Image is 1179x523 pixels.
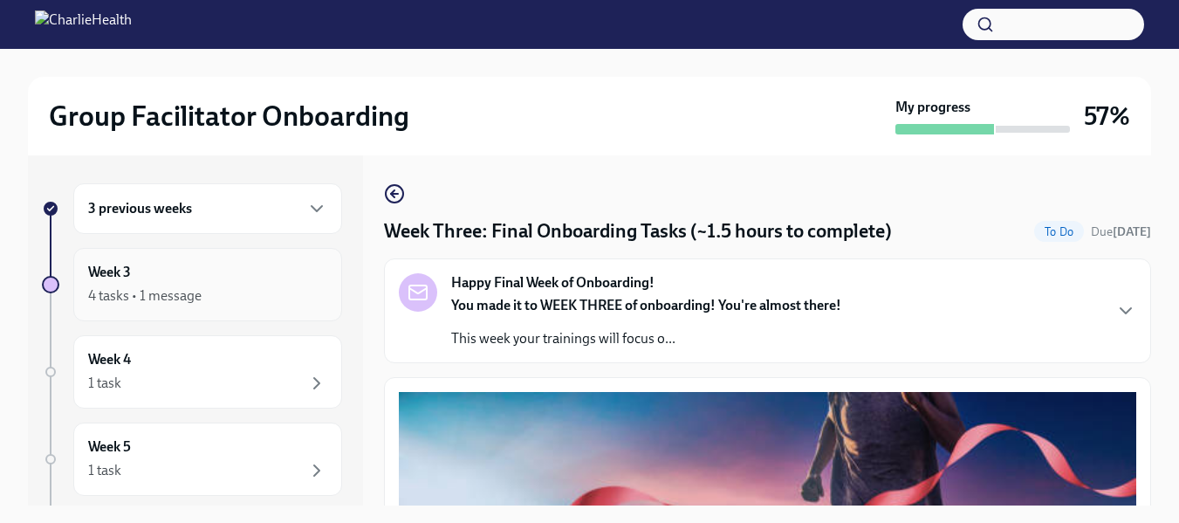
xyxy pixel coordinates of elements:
span: Due [1091,224,1151,239]
h6: 3 previous weeks [88,199,192,218]
div: 4 tasks • 1 message [88,286,202,306]
a: Week 51 task [42,423,342,496]
strong: You made it to WEEK THREE of onboarding! You're almost there! [451,297,841,313]
strong: My progress [895,98,970,117]
span: To Do [1034,225,1084,238]
h6: Week 5 [88,437,131,457]
h6: Week 4 [88,350,131,369]
strong: [DATE] [1113,224,1151,239]
h6: Week 3 [88,263,131,282]
div: 1 task [88,461,121,480]
h4: Week Three: Final Onboarding Tasks (~1.5 hours to complete) [384,218,892,244]
span: August 30th, 2025 10:00 [1091,224,1151,240]
a: Week 41 task [42,335,342,409]
div: 3 previous weeks [73,183,342,234]
div: 1 task [88,374,121,393]
strong: Happy Final Week of Onboarding! [451,273,655,292]
img: CharlieHealth [35,10,132,38]
h2: Group Facilitator Onboarding [49,99,409,134]
a: Week 34 tasks • 1 message [42,248,342,321]
p: This week your trainings will focus o... [451,329,841,348]
h3: 57% [1084,100,1130,132]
